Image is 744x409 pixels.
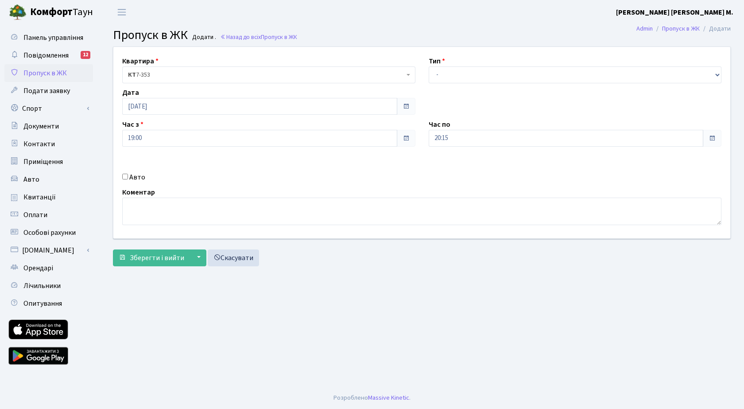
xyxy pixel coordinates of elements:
[23,121,59,131] span: Документи
[616,8,733,17] b: [PERSON_NAME] [PERSON_NAME] М.
[4,29,93,47] a: Панель управління
[23,33,83,43] span: Панель управління
[4,224,93,242] a: Особові рахунки
[23,139,55,149] span: Контакти
[23,192,56,202] span: Квитанції
[128,70,404,79] span: <b>КТ</b>&nbsp;&nbsp;&nbsp;&nbsp;7-353
[368,393,409,402] a: Massive Kinetic
[9,4,27,21] img: logo.png
[23,51,69,60] span: Повідомлення
[4,64,93,82] a: Пропуск в ЖК
[623,19,744,38] nav: breadcrumb
[113,26,188,44] span: Пропуск в ЖК
[220,33,297,41] a: Назад до всіхПропуск в ЖК
[4,206,93,224] a: Оплати
[130,253,184,263] span: Зберегти і вийти
[4,47,93,64] a: Повідомлення12
[30,5,73,19] b: Комфорт
[4,153,93,171] a: Приміщення
[128,70,136,79] b: КТ
[23,228,76,238] span: Особові рахунки
[23,210,47,220] span: Оплати
[129,172,145,183] label: Авто
[636,24,653,33] a: Admin
[4,242,93,259] a: [DOMAIN_NAME]
[4,82,93,100] a: Подати заявку
[700,24,731,34] li: Додати
[23,175,39,184] span: Авто
[122,187,155,198] label: Коментар
[429,56,445,66] label: Тип
[4,295,93,312] a: Опитування
[4,188,93,206] a: Квитанції
[662,24,700,33] a: Пропуск в ЖК
[429,119,450,130] label: Час по
[23,86,70,96] span: Подати заявку
[190,34,216,41] small: Додати .
[23,281,61,291] span: Лічильники
[81,51,90,59] div: 12
[4,117,93,135] a: Документи
[122,119,143,130] label: Час з
[4,171,93,188] a: Авто
[261,33,297,41] span: Пропуск в ЖК
[23,299,62,308] span: Опитування
[111,5,133,19] button: Переключити навігацію
[23,263,53,273] span: Орендарі
[122,56,159,66] label: Квартира
[4,259,93,277] a: Орендарі
[616,7,733,18] a: [PERSON_NAME] [PERSON_NAME] М.
[113,249,190,266] button: Зберегти і вийти
[122,87,139,98] label: Дата
[4,135,93,153] a: Контакти
[23,157,63,167] span: Приміщення
[208,249,259,266] a: Скасувати
[122,66,415,83] span: <b>КТ</b>&nbsp;&nbsp;&nbsp;&nbsp;7-353
[4,100,93,117] a: Спорт
[4,277,93,295] a: Лічильники
[333,393,411,403] div: Розроблено .
[23,68,67,78] span: Пропуск в ЖК
[30,5,93,20] span: Таун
